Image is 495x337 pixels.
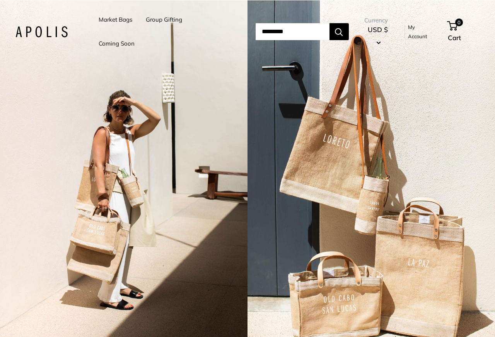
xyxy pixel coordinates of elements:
a: 0 Cart [448,19,480,44]
span: 0 [455,19,463,26]
input: Search... [256,23,329,40]
a: Market Bags [99,14,132,25]
span: Cart [448,34,461,42]
img: Apolis [15,26,68,37]
button: USD $ [364,24,391,48]
a: Coming Soon [99,38,135,49]
button: Search [329,23,349,40]
a: My Account [408,22,434,41]
span: Currency [364,15,391,26]
a: Group Gifting [146,14,182,25]
span: USD $ [368,25,388,34]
